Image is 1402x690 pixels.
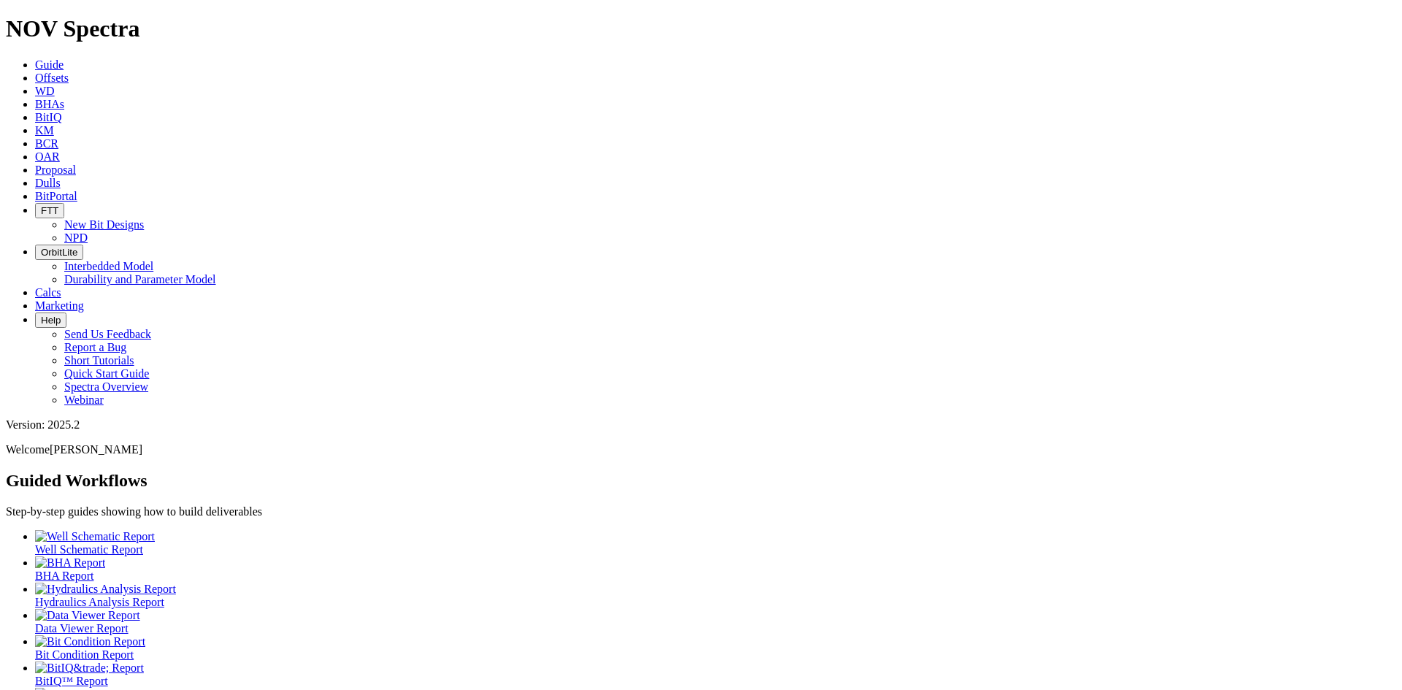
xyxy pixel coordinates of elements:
p: Welcome [6,443,1396,456]
a: Interbedded Model [64,260,153,272]
p: Step-by-step guides showing how to build deliverables [6,505,1396,518]
span: Bit Condition Report [35,648,134,661]
span: BHA Report [35,570,93,582]
a: Webinar [64,394,104,406]
a: Report a Bug [64,341,126,353]
a: Send Us Feedback [64,328,151,340]
a: Proposal [35,164,76,176]
a: BHAs [35,98,64,110]
span: Data Viewer Report [35,622,129,635]
a: Calcs [35,286,61,299]
a: BitIQ [35,111,61,123]
a: Quick Start Guide [64,367,149,380]
a: NPD [64,231,88,244]
span: FTT [41,205,58,216]
span: Well Schematic Report [35,543,143,556]
img: Data Viewer Report [35,609,140,622]
span: BitIQ™ Report [35,675,108,687]
a: OAR [35,150,60,163]
a: BCR [35,137,58,150]
a: Dulls [35,177,61,189]
img: Hydraulics Analysis Report [35,583,176,596]
button: FTT [35,203,64,218]
a: Well Schematic Report Well Schematic Report [35,530,1396,556]
a: KM [35,124,54,137]
a: BitPortal [35,190,77,202]
a: BHA Report BHA Report [35,556,1396,582]
a: Marketing [35,299,84,312]
a: Guide [35,58,64,71]
a: BitIQ&trade; Report BitIQ™ Report [35,662,1396,687]
a: WD [35,85,55,97]
h2: Guided Workflows [6,471,1396,491]
img: BHA Report [35,556,105,570]
a: Spectra Overview [64,380,148,393]
img: Well Schematic Report [35,530,155,543]
a: Offsets [35,72,69,84]
span: [PERSON_NAME] [50,443,142,456]
h1: NOV Spectra [6,15,1396,42]
img: Bit Condition Report [35,635,145,648]
span: Help [41,315,61,326]
button: Help [35,313,66,328]
a: Bit Condition Report Bit Condition Report [35,635,1396,661]
img: BitIQ&trade; Report [35,662,144,675]
span: Hydraulics Analysis Report [35,596,164,608]
a: Data Viewer Report Data Viewer Report [35,609,1396,635]
button: OrbitLite [35,245,83,260]
a: Durability and Parameter Model [64,273,216,285]
a: New Bit Designs [64,218,144,231]
a: Short Tutorials [64,354,134,367]
span: OrbitLite [41,247,77,258]
div: Version: 2025.2 [6,418,1396,432]
a: Hydraulics Analysis Report Hydraulics Analysis Report [35,583,1396,608]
